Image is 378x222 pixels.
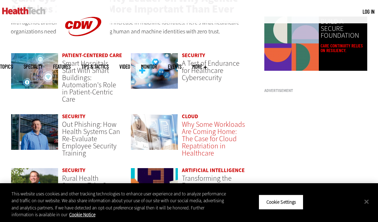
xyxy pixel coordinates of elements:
a: Features [53,64,71,69]
a: Security [62,167,85,174]
a: Security [62,113,85,120]
a: Events [168,64,181,69]
a: Smart Hospitals Start With Smart Buildings: Automation's Role in Patient-Centric Care [62,59,116,104]
a: CDW [56,47,110,55]
span: Specialty [24,64,42,69]
span: More [192,64,207,69]
a: Why Some Workloads Are Coming Home: The Case for Cloud Repatriation in Healthcare [182,120,245,158]
img: Electronic health records [131,114,178,150]
a: Scott Currie [11,114,58,157]
img: Jim Roeder [11,168,58,204]
a: Tips & Tactics [81,64,109,69]
a: More information about your privacy [69,212,95,218]
h3: Advertisement [264,89,367,93]
a: MonITor [141,64,157,69]
a: illustration of question mark [131,168,178,211]
img: Scott Currie [11,114,58,150]
a: Electronic health records [131,114,178,157]
a: Cloud [182,113,198,120]
button: Cookie Settings [259,195,303,210]
a: Out Phishing: How Health Systems Can Re-Evaluate Employee Security Training [62,120,120,158]
a: Artificial Intelligence [182,167,245,174]
button: Close [359,194,374,209]
div: This website uses cookies and other tracking technologies to enhance user experience and to analy... [11,190,227,218]
a: Video [119,64,130,69]
div: User menu [363,8,374,15]
a: Log in [363,8,374,15]
img: illustration of question mark [131,168,178,204]
a: Jim Roeder [11,168,58,211]
iframe: advertisement [264,96,372,186]
img: Home [2,7,46,14]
